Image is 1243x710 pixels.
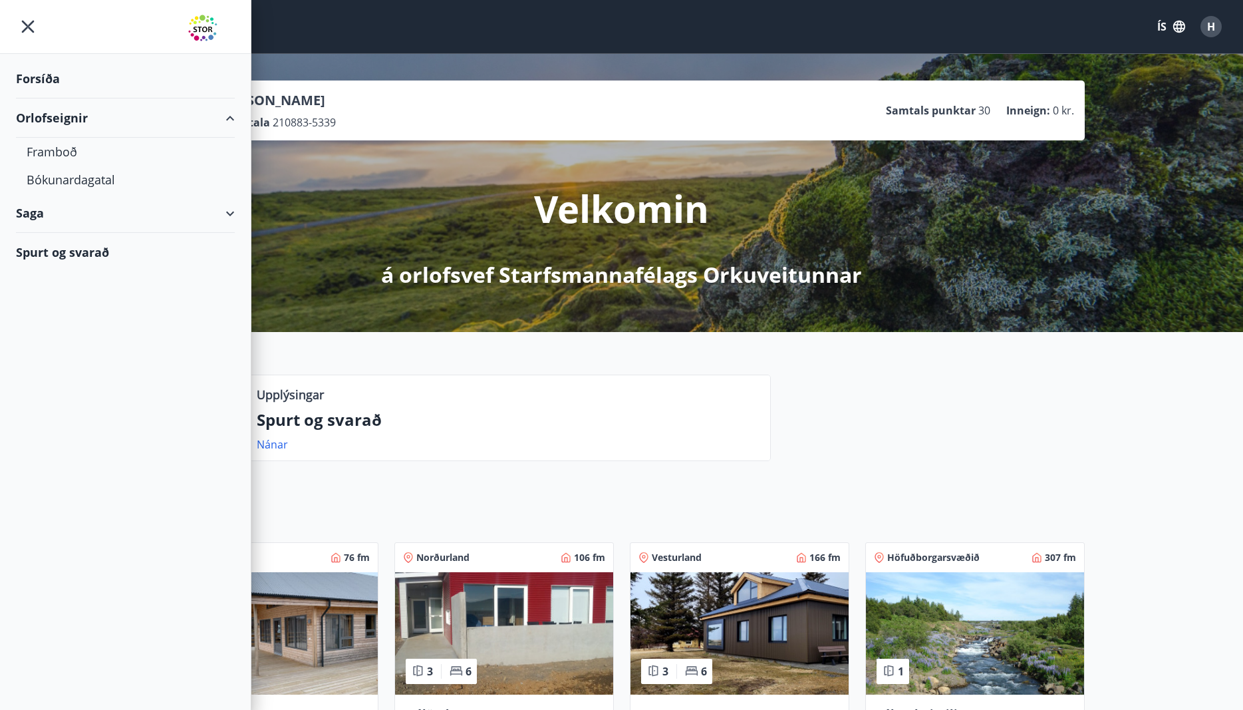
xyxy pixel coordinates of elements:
span: Vesturland [652,551,702,564]
p: á orlofsvef Starfsmannafélags Orkuveitunnar [381,260,862,289]
span: 30 [978,103,990,118]
span: 210883-5339 [273,115,336,130]
span: 76 fm [344,551,370,564]
span: 3 [427,664,433,679]
span: 166 fm [809,551,841,564]
div: Orlofseignir [16,98,235,138]
div: Bókunardagatal [27,166,224,194]
span: Norðurland [416,551,470,564]
p: Upplýsingar [257,386,324,403]
p: [PERSON_NAME] [217,91,336,110]
button: ÍS [1150,15,1192,39]
p: Inneign : [1006,103,1050,118]
span: 3 [662,664,668,679]
span: H [1207,19,1215,34]
img: Paella dish [395,572,613,695]
span: 0 kr. [1053,103,1074,118]
div: Forsíða [16,59,235,98]
div: Spurt og svarað [16,233,235,271]
a: Nánar [257,437,288,452]
span: Höfuðborgarsvæðið [887,551,980,564]
div: Saga [16,194,235,233]
p: Velkomin [534,183,709,234]
img: Paella dish [630,572,849,695]
span: 1 [898,664,904,679]
span: 307 fm [1045,551,1076,564]
span: 6 [466,664,472,679]
button: menu [16,15,40,39]
img: union_logo [188,15,235,41]
p: Spurt og svarað [257,409,760,431]
div: Framboð [27,138,224,166]
span: 106 fm [574,551,605,564]
span: 6 [701,664,707,679]
img: Paella dish [866,572,1084,695]
img: Paella dish [160,572,378,695]
p: Samtals punktar [886,103,976,118]
button: H [1195,11,1227,43]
